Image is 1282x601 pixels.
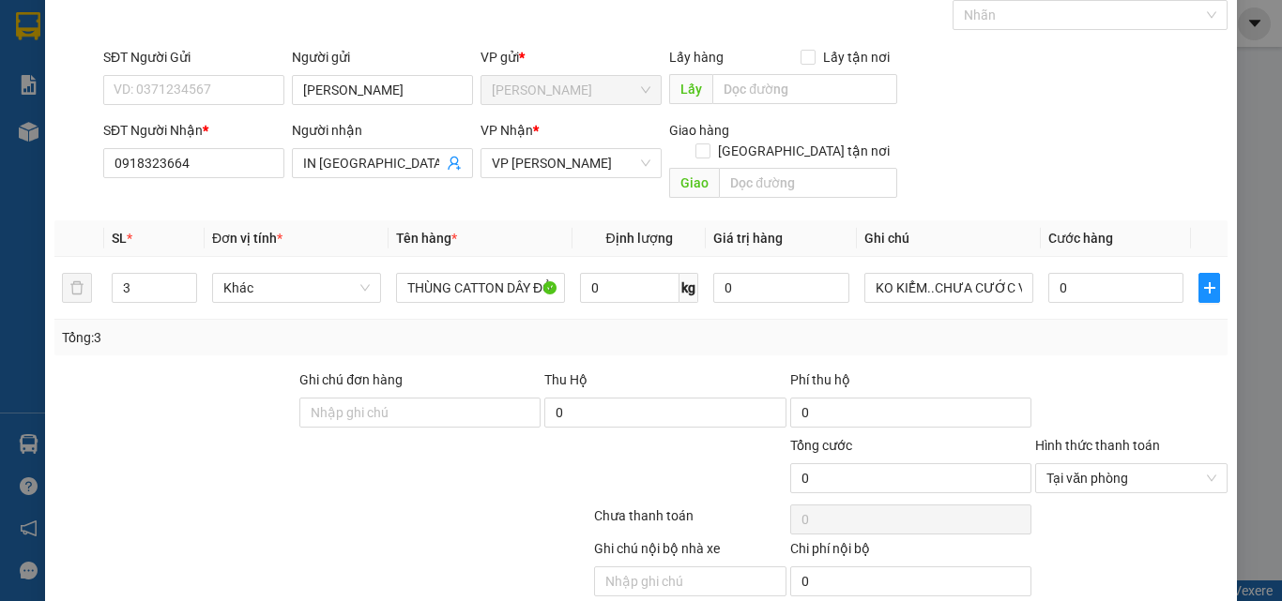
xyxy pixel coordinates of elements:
[16,16,166,58] div: [PERSON_NAME]
[1035,438,1160,453] label: Hình thức thanh toán
[790,369,1031,398] div: Phí thu hộ
[669,50,724,65] span: Lấy hàng
[1046,464,1216,492] span: Tại văn phòng
[669,123,729,138] span: Giao hàng
[679,273,698,303] span: kg
[669,74,712,104] span: Lấy
[790,538,1031,566] div: Chi phí nội bộ
[396,231,457,246] span: Tên hàng
[712,74,897,104] input: Dọc đường
[299,398,541,428] input: Ghi chú đơn hàng
[592,505,788,538] div: Chưa thanh toán
[1048,231,1113,246] span: Cước hàng
[857,220,1041,257] th: Ghi chú
[719,168,897,198] input: Dọc đường
[669,168,719,198] span: Giao
[447,156,462,171] span: user-add
[713,231,783,246] span: Giá trị hàng
[1199,280,1219,295] span: plus
[492,76,650,104] span: Hồ Chí Minh
[14,123,43,143] span: CR :
[179,61,330,83] div: LỢI
[179,83,330,110] div: 0784353040
[790,438,852,453] span: Tổng cước
[112,231,127,246] span: SL
[62,273,92,303] button: delete
[299,372,403,387] label: Ghi chú đơn hàng
[223,274,370,302] span: Khác
[713,273,848,303] input: 0
[481,47,662,68] div: VP gửi
[594,566,786,596] input: Nhập ghi chú
[16,81,166,107] div: 0774729197
[179,16,330,61] div: VP [PERSON_NAME]
[710,141,897,161] span: [GEOGRAPHIC_DATA] tận nơi
[605,231,672,246] span: Định lượng
[103,120,284,141] div: SĐT Người Nhận
[16,16,45,36] span: Gửi:
[16,58,166,81] div: HOÀNG
[179,18,224,38] span: Nhận:
[594,538,786,566] div: Ghi chú nội bộ nhà xe
[292,47,473,68] div: Người gửi
[1198,273,1220,303] button: plus
[103,47,284,68] div: SĐT Người Gửi
[864,273,1033,303] input: Ghi Chú
[492,149,650,177] span: VP Phan Rang
[396,273,565,303] input: VD: Bàn, Ghế
[544,372,588,387] span: Thu Hộ
[14,121,169,143] div: 30.000
[62,327,496,348] div: Tổng: 3
[481,123,533,138] span: VP Nhận
[212,231,282,246] span: Đơn vị tính
[816,47,897,68] span: Lấy tận nơi
[292,120,473,141] div: Người nhận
